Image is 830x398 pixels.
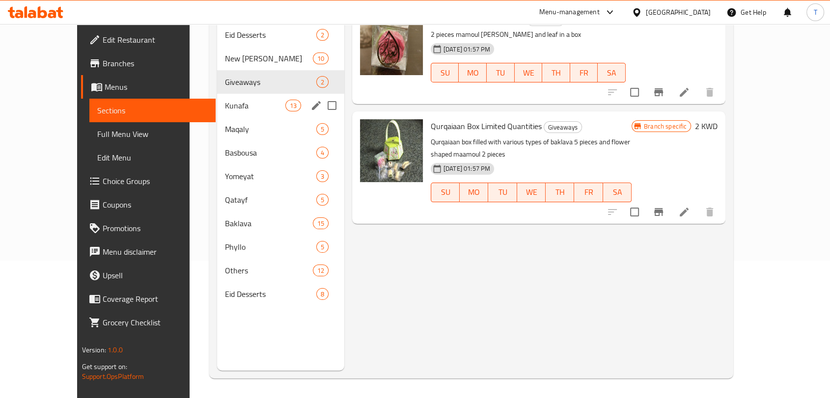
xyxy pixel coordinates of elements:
[360,119,423,182] img: Qurqaiaan Box Limited Quantities
[81,240,216,264] a: Menu disclaimer
[217,94,344,117] div: Kunafa13edit
[316,288,329,300] div: items
[491,66,511,80] span: TU
[309,98,324,113] button: edit
[225,288,316,300] span: Eid Desserts
[103,175,208,187] span: Choice Groups
[81,52,216,75] a: Branches
[440,45,494,54] span: [DATE] 01:57 PM
[544,121,582,133] div: Giveaways
[225,265,312,276] span: Others
[286,101,301,110] span: 13
[313,265,329,276] div: items
[108,344,123,356] span: 1.0.0
[316,123,329,135] div: items
[646,7,711,18] div: [GEOGRAPHIC_DATA]
[316,76,329,88] div: items
[82,344,106,356] span: Version:
[463,66,483,80] span: MO
[313,266,328,275] span: 12
[598,63,626,82] button: SA
[225,53,312,64] div: New Aker
[602,66,622,80] span: SA
[81,264,216,287] a: Upsell
[225,53,312,64] span: New [PERSON_NAME]
[103,57,208,69] span: Branches
[103,246,208,258] span: Menu disclaimer
[431,119,542,133] span: Qurqaiaan Box Limited Quantities
[624,82,645,103] span: Select to update
[217,164,344,188] div: Yomeyat3
[103,293,208,305] span: Coverage Report
[578,185,599,199] span: FR
[435,66,455,80] span: SU
[217,212,344,235] div: Baklava15
[89,122,216,146] a: Full Menu View
[81,169,216,193] a: Choice Groups
[698,200,721,224] button: delete
[103,34,208,46] span: Edit Restaurant
[695,119,718,133] h6: 2 KWD
[539,6,600,18] div: Menu-management
[698,80,721,104] button: delete
[515,63,543,82] button: WE
[313,53,329,64] div: items
[217,117,344,141] div: Maqaly5
[431,28,626,41] p: 2 pieces mamoul [PERSON_NAME] and leaf in a box
[225,194,316,206] span: Qatayf
[574,66,594,80] span: FR
[81,28,216,52] a: Edit Restaurant
[225,147,316,159] span: Basbousa
[431,183,460,202] button: SU
[435,185,456,199] span: SU
[217,23,344,47] div: Eid Desserts2
[217,282,344,306] div: Eid Desserts8
[217,188,344,212] div: Qatayf5
[217,235,344,259] div: Phyllo5
[459,63,487,82] button: MO
[81,311,216,334] a: Grocery Checklist
[217,47,344,70] div: New [PERSON_NAME]10
[82,360,127,373] span: Get support on:
[82,370,144,383] a: Support.OpsPlatform
[603,183,632,202] button: SA
[317,78,328,87] span: 2
[217,259,344,282] div: Others12
[689,12,718,26] h6: 0.2 KWD
[217,70,344,94] div: Giveaways2
[678,86,690,98] a: Edit menu item
[81,216,216,240] a: Promotions
[89,99,216,122] a: Sections
[103,199,208,211] span: Coupons
[225,100,285,111] div: Kunafa
[225,29,316,41] span: Eid Desserts
[521,185,542,199] span: WE
[487,63,515,82] button: TU
[225,76,316,88] span: Giveaways
[316,194,329,206] div: items
[103,269,208,281] span: Upsell
[103,222,208,234] span: Promotions
[519,66,539,80] span: WE
[317,195,328,205] span: 5
[81,193,216,216] a: Coupons
[225,241,316,253] span: Phyllo
[517,183,546,202] button: WE
[97,152,208,163] span: Edit Menu
[488,183,517,202] button: TU
[431,136,632,160] p: Qurqaiaan box filled with various types of baklava 5 pieces and flower shaped maamoul 2 pieces
[97,128,208,140] span: Full Menu View
[574,183,603,202] button: FR
[316,170,329,182] div: items
[317,30,328,40] span: 2
[317,125,328,134] span: 5
[81,75,216,99] a: Menus
[317,148,328,158] span: 4
[460,183,488,202] button: MO
[813,7,817,18] span: T
[225,123,316,135] span: Maqaly
[81,287,216,311] a: Coverage Report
